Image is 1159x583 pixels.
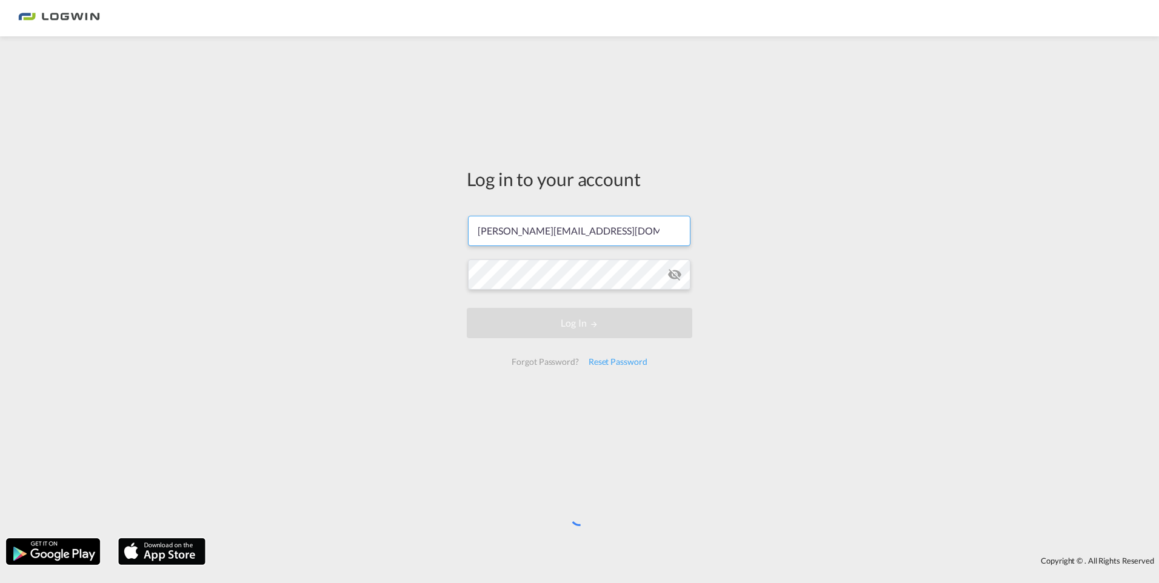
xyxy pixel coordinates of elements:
[5,537,101,566] img: google.png
[507,351,583,373] div: Forgot Password?
[467,166,692,192] div: Log in to your account
[584,351,652,373] div: Reset Password
[117,537,207,566] img: apple.png
[212,550,1159,571] div: Copyright © . All Rights Reserved
[468,216,690,246] input: Enter email/phone number
[667,267,682,282] md-icon: icon-eye-off
[18,5,100,32] img: bc73a0e0d8c111efacd525e4c8ad7d32.png
[467,308,692,338] button: LOGIN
